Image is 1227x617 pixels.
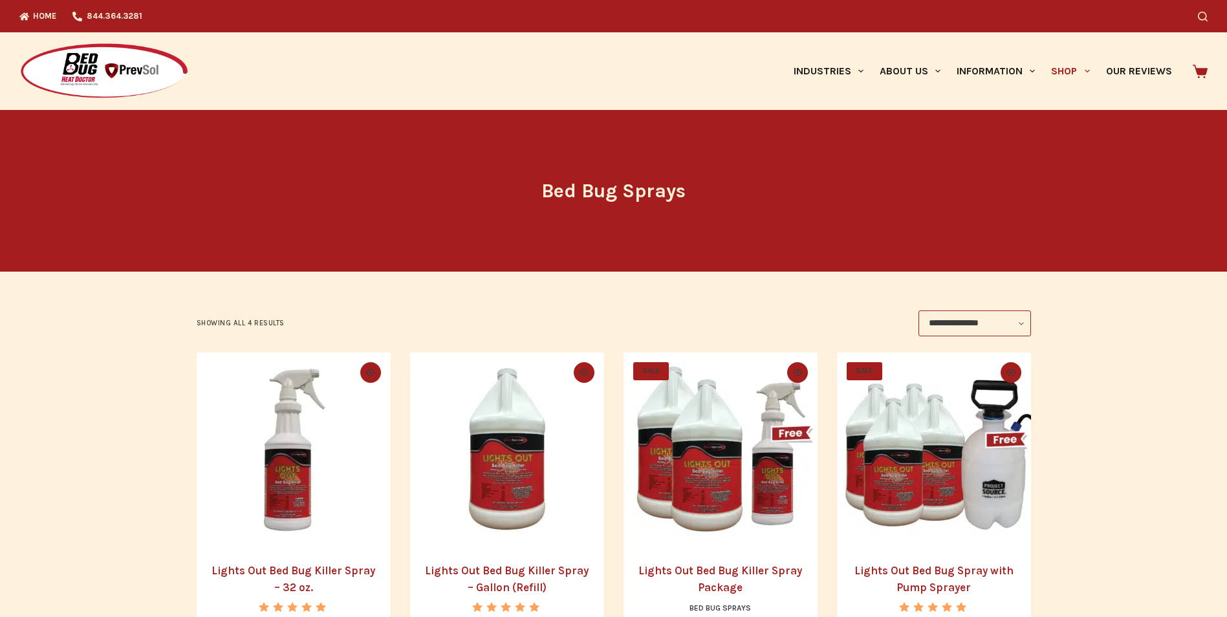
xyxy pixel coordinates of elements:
[212,564,375,594] a: Lights Out Bed Bug Killer Spray – 32 oz.
[899,602,968,612] div: Rated 5.00 out of 5
[1198,12,1208,21] button: Search
[624,352,818,547] a: Lights Out Bed Bug Killer Spray Package
[785,32,871,110] a: Industries
[785,32,1180,110] nav: Primary
[854,564,1014,594] a: Lights Out Bed Bug Spray with Pump Sprayer
[425,564,589,594] a: Lights Out Bed Bug Killer Spray – Gallon (Refill)
[197,318,285,329] p: Showing all 4 results
[837,352,1031,547] a: Lights Out Bed Bug Spray with Pump Sprayer
[259,602,328,612] div: Rated 5.00 out of 5
[371,177,856,206] h1: Bed Bug Sprays
[574,362,594,383] button: Quick view toggle
[690,603,751,612] a: Bed Bug Sprays
[360,362,381,383] button: Quick view toggle
[847,362,882,380] span: SALE
[638,564,802,594] a: Lights Out Bed Bug Killer Spray Package
[949,32,1043,110] a: Information
[410,352,604,547] img: Lights Out Bed Bug Killer Spray - Gallon (Refill)
[871,32,948,110] a: About Us
[1001,362,1021,383] button: Quick view toggle
[19,43,189,100] img: Prevsol/Bed Bug Heat Doctor
[918,310,1031,336] select: Shop order
[1098,32,1180,110] a: Our Reviews
[197,352,391,547] picture: lights-out-qt-sprayer
[787,362,808,383] button: Quick view toggle
[472,602,541,612] div: Rated 5.00 out of 5
[624,352,818,547] picture: LightsOutPackage
[410,352,604,547] picture: lights-out-gallon
[1043,32,1098,110] a: Shop
[197,352,391,547] img: Lights Out Bed Bug Killer Spray - 32 oz.
[633,362,669,380] span: SALE
[624,352,818,547] img: Lights Out Bed Bug Spray Package with two gallons and one 32 oz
